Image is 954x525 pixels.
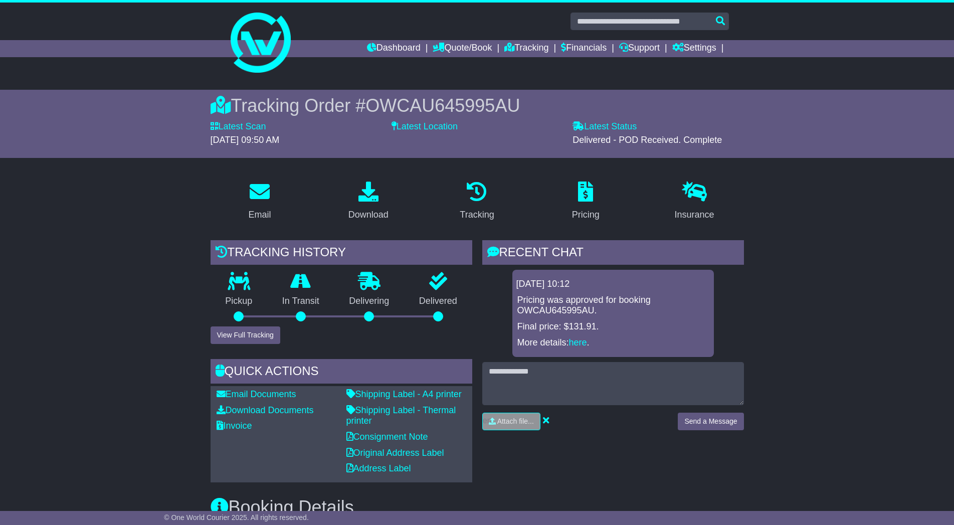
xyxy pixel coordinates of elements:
p: Pickup [211,296,268,307]
p: Final price: $131.91. [517,321,709,332]
a: Invoice [217,421,252,431]
a: Settings [672,40,716,57]
span: Delivered - POD Received. Complete [573,135,722,145]
p: In Transit [267,296,334,307]
a: Pricing [565,178,606,225]
a: Consignment Note [346,432,428,442]
a: Tracking [504,40,548,57]
div: Download [348,208,389,222]
span: © One World Courier 2025. All rights reserved. [164,513,309,521]
a: Shipping Label - Thermal printer [346,405,456,426]
p: More details: . [517,337,709,348]
a: Original Address Label [346,448,444,458]
p: Delivered [404,296,472,307]
label: Latest Status [573,121,637,132]
div: Tracking [460,208,494,222]
div: RECENT CHAT [482,240,744,267]
label: Latest Location [392,121,458,132]
a: Insurance [668,178,721,225]
label: Latest Scan [211,121,266,132]
a: Download Documents [217,405,314,415]
h3: Booking Details [211,497,744,517]
a: Support [619,40,660,57]
div: Insurance [675,208,714,222]
div: Tracking Order # [211,95,744,116]
div: Tracking history [211,240,472,267]
div: Quick Actions [211,359,472,386]
div: Email [248,208,271,222]
p: Pricing was approved for booking OWCAU645995AU. [517,295,709,316]
p: Delivering [334,296,405,307]
span: OWCAU645995AU [365,95,520,116]
div: Pricing [572,208,600,222]
a: Email Documents [217,389,296,399]
span: [DATE] 09:50 AM [211,135,280,145]
button: Send a Message [678,413,743,430]
a: Address Label [346,463,411,473]
button: View Full Tracking [211,326,280,344]
a: Quote/Book [433,40,492,57]
a: Financials [561,40,607,57]
a: Download [342,178,395,225]
div: [DATE] 10:12 [516,279,710,290]
a: Shipping Label - A4 printer [346,389,462,399]
a: Tracking [453,178,500,225]
a: Dashboard [367,40,421,57]
a: Email [242,178,277,225]
a: here [569,337,587,347]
